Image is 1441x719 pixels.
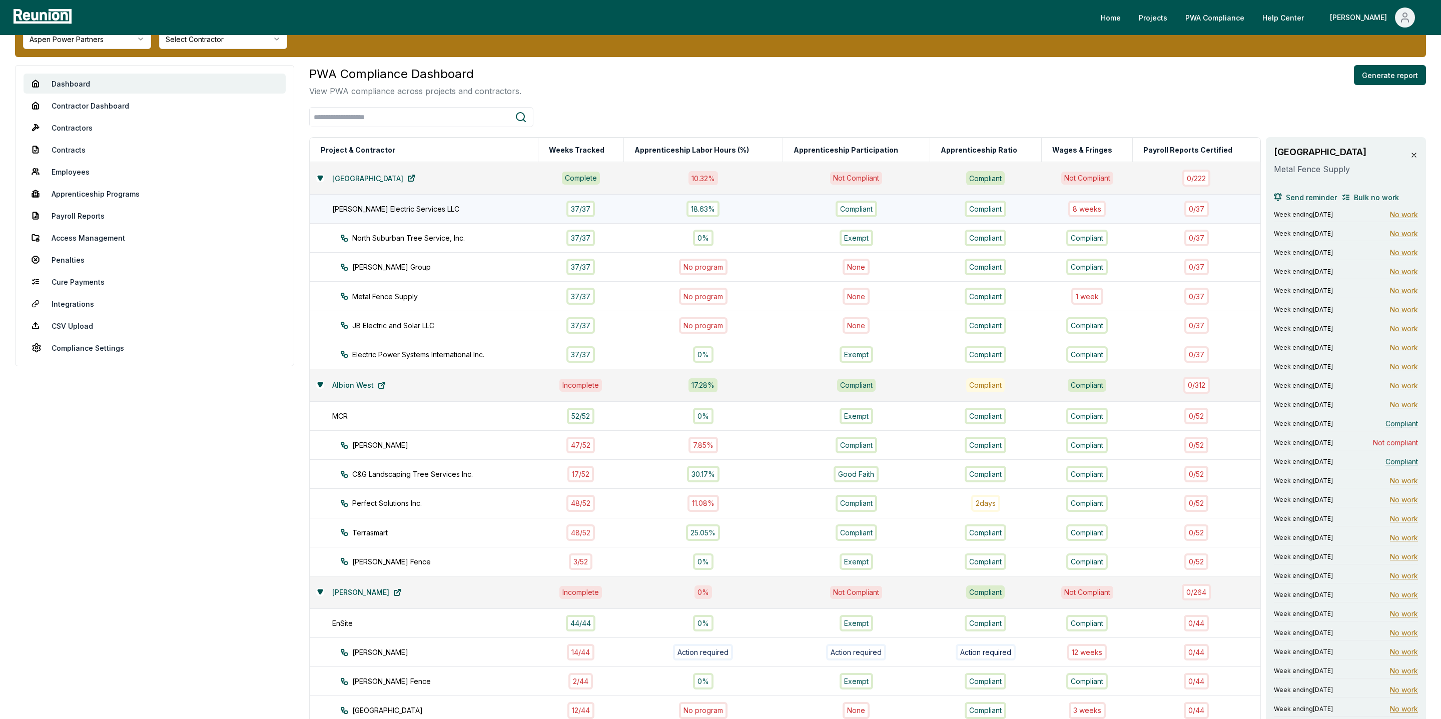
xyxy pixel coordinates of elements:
div: Compliant [1066,437,1108,453]
span: Week ending [DATE] [1274,458,1333,466]
div: 48 / 52 [566,524,595,541]
span: Week ending [DATE] [1274,553,1333,561]
div: Compliant [965,437,1006,453]
div: No program [679,259,728,275]
a: Integrations [24,294,286,314]
div: 12 / 44 [567,702,594,718]
a: Cure Payments [24,272,286,292]
div: Exempt [840,408,873,424]
a: [GEOGRAPHIC_DATA] [324,168,423,188]
div: Exempt [840,673,873,689]
button: Bulk no work [1342,187,1399,207]
div: 0% [693,230,713,246]
div: 0 / 37 [1184,259,1209,275]
div: Compliant [965,259,1006,275]
div: 0 / 312 [1183,377,1210,393]
div: Metal Fence Supply [340,291,556,302]
div: 0 / 37 [1184,317,1209,334]
div: 47 / 52 [566,437,595,453]
span: Week ending [DATE] [1274,686,1333,694]
span: No work [1390,627,1418,638]
span: Week ending [DATE] [1274,591,1333,599]
span: Week ending [DATE] [1274,211,1333,219]
div: 0% [693,615,713,631]
div: [PERSON_NAME] Group [340,262,556,272]
div: [PERSON_NAME] Electric Services LLC [332,204,548,214]
button: Generate report [1354,65,1426,85]
div: 12 week s [1067,644,1107,660]
span: Week ending [DATE] [1274,496,1333,504]
div: None [843,702,870,718]
div: No program [679,317,728,334]
div: Compliant [966,378,1005,392]
div: North Suburban Tree Service, Inc. [340,233,556,243]
div: Terrasmart [340,527,556,538]
a: Payroll Reports [24,206,286,226]
h3: PWA Compliance Dashboard [309,65,521,83]
a: Projects [1131,8,1175,28]
div: 3 week s [1069,702,1106,718]
div: 0 / 37 [1184,230,1209,246]
div: 0 / 222 [1182,170,1210,186]
div: Compliant [1066,230,1108,246]
div: 37 / 37 [566,346,595,363]
div: Compliant [965,288,1006,304]
div: 0 / 52 [1184,553,1208,570]
div: Compliant [1066,673,1108,689]
div: EnSite [332,618,548,628]
div: Compliant [1066,495,1108,511]
a: Apprenticeship Programs [24,184,286,204]
div: Exempt [840,553,873,570]
span: No work [1390,247,1418,258]
div: 0 / 52 [1184,495,1208,511]
div: 0% [693,346,713,363]
div: 3 / 52 [569,553,592,570]
div: Compliant [965,524,1006,541]
div: 0 / 264 [1182,584,1211,600]
span: Week ending [DATE] [1274,705,1333,713]
span: Week ending [DATE] [1274,344,1333,352]
div: Not Compliant [1061,172,1113,185]
div: Compliant [965,230,1006,246]
div: 14 / 44 [567,644,594,660]
div: Action required [956,644,1016,660]
span: Week ending [DATE] [1274,382,1333,390]
div: 44 / 44 [566,615,595,631]
span: Not compliant [1373,437,1418,448]
div: Compliant [836,524,877,541]
div: 1 week [1071,288,1103,304]
div: 0 / 52 [1184,466,1208,482]
a: Penalties [24,250,286,270]
div: 0 / 44 [1184,644,1209,660]
div: 2 / 44 [568,673,593,689]
a: Employees [24,162,286,182]
button: Project & Contractor [319,140,397,160]
div: 0% [693,408,713,424]
div: Not Compliant [830,586,882,599]
div: Compliant [965,408,1006,424]
div: Compliant [965,673,1006,689]
span: No work [1390,304,1418,315]
div: Compliant [836,201,877,217]
div: 37 / 37 [566,317,595,334]
div: Good Faith [834,466,879,482]
span: No work [1390,665,1418,676]
div: [PERSON_NAME] [340,647,556,657]
span: No work [1390,380,1418,391]
div: MCR [332,411,548,421]
span: Week ending [DATE] [1274,515,1333,523]
div: Compliant [1066,553,1108,570]
div: Compliant [966,585,1005,599]
div: Compliant [1066,524,1108,541]
span: Bulk no work [1354,192,1399,203]
a: Contractors [24,118,286,138]
span: Week ending [DATE] [1274,629,1333,637]
div: 37 / 37 [566,288,595,304]
div: JB Electric and Solar LLC [340,320,556,331]
span: No work [1390,361,1418,372]
div: Incomplete [559,586,602,599]
div: Exempt [840,346,873,363]
div: 0% [693,673,713,689]
div: 17.28 % [688,378,717,392]
a: [PERSON_NAME] [324,582,409,602]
